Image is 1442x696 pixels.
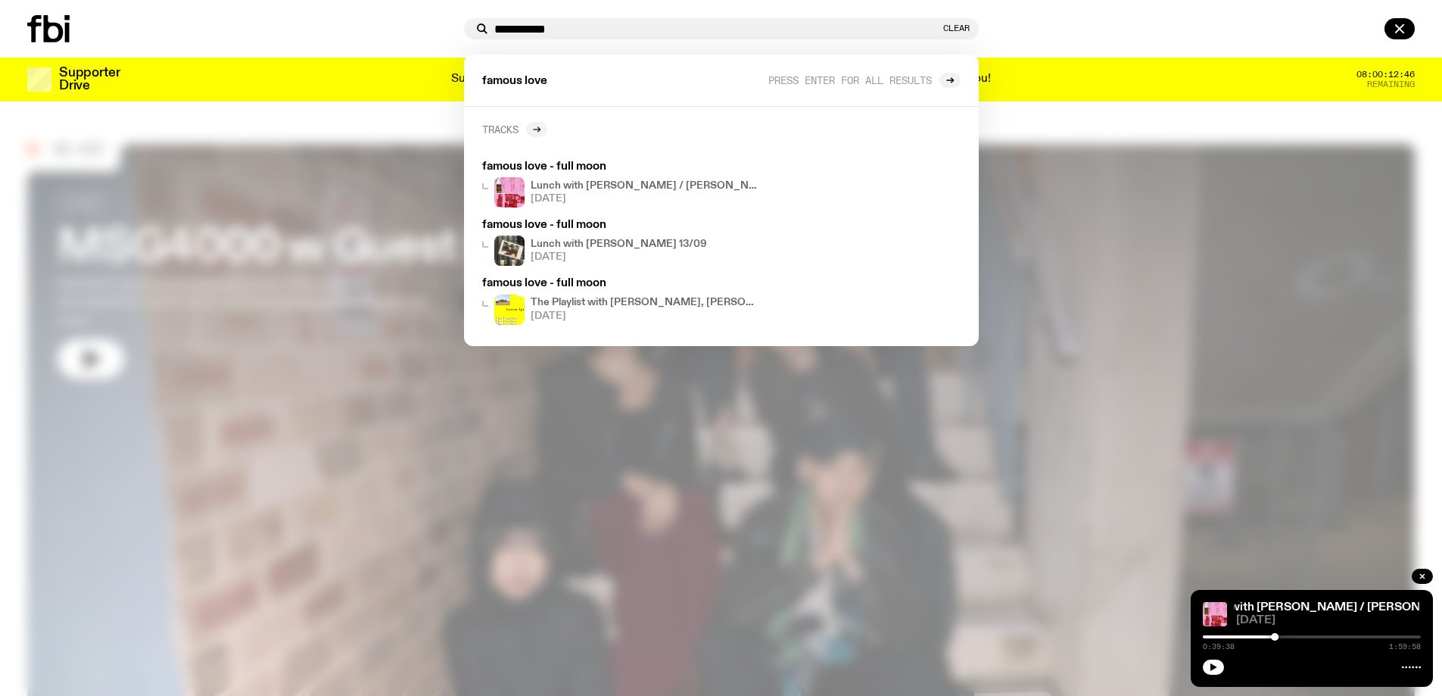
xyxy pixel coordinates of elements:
[59,67,120,92] h3: Supporter Drive
[531,181,761,191] h4: Lunch with [PERSON_NAME] / [PERSON_NAME] for [MEDICAL_DATA] Interview
[494,236,525,266] img: A polaroid of Ella Avni in the studio on top of the mixer which is also located in the studio.
[482,122,547,137] a: Tracks
[531,239,707,249] h4: Lunch with [PERSON_NAME] 13/09
[476,214,767,272] a: famous love - full moonA polaroid of Ella Avni in the studio on top of the mixer which is also lo...
[476,155,767,214] a: famous love - full moonLunch with [PERSON_NAME] / [PERSON_NAME] for [MEDICAL_DATA] Interview[DATE]
[531,311,761,321] span: [DATE]
[768,73,961,88] a: Press enter for all results
[1356,70,1415,79] span: 08:00:12:46
[531,194,761,204] span: [DATE]
[1389,643,1421,651] span: 1:59:58
[1236,615,1421,626] span: [DATE]
[1203,643,1235,651] span: 0:39:38
[531,298,761,307] h4: The Playlist with [PERSON_NAME], [PERSON_NAME], [PERSON_NAME], and Raf
[768,74,932,86] span: Press enter for all results
[451,73,991,86] p: Supporter Drive 2025: Shaping the future of our city’s music, arts, and culture - with the help o...
[482,278,761,289] h3: famous love - full moon
[482,161,761,173] h3: famous love - full moon
[1367,80,1415,89] span: Remaining
[943,24,970,33] button: Clear
[482,123,519,135] h2: Tracks
[482,220,761,231] h3: famous love - full moon
[482,76,547,87] span: famous love
[476,272,767,330] a: famous love - full moonThe Playlist with [PERSON_NAME], [PERSON_NAME], [PERSON_NAME], and Raf[DATE]
[531,252,707,262] span: [DATE]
